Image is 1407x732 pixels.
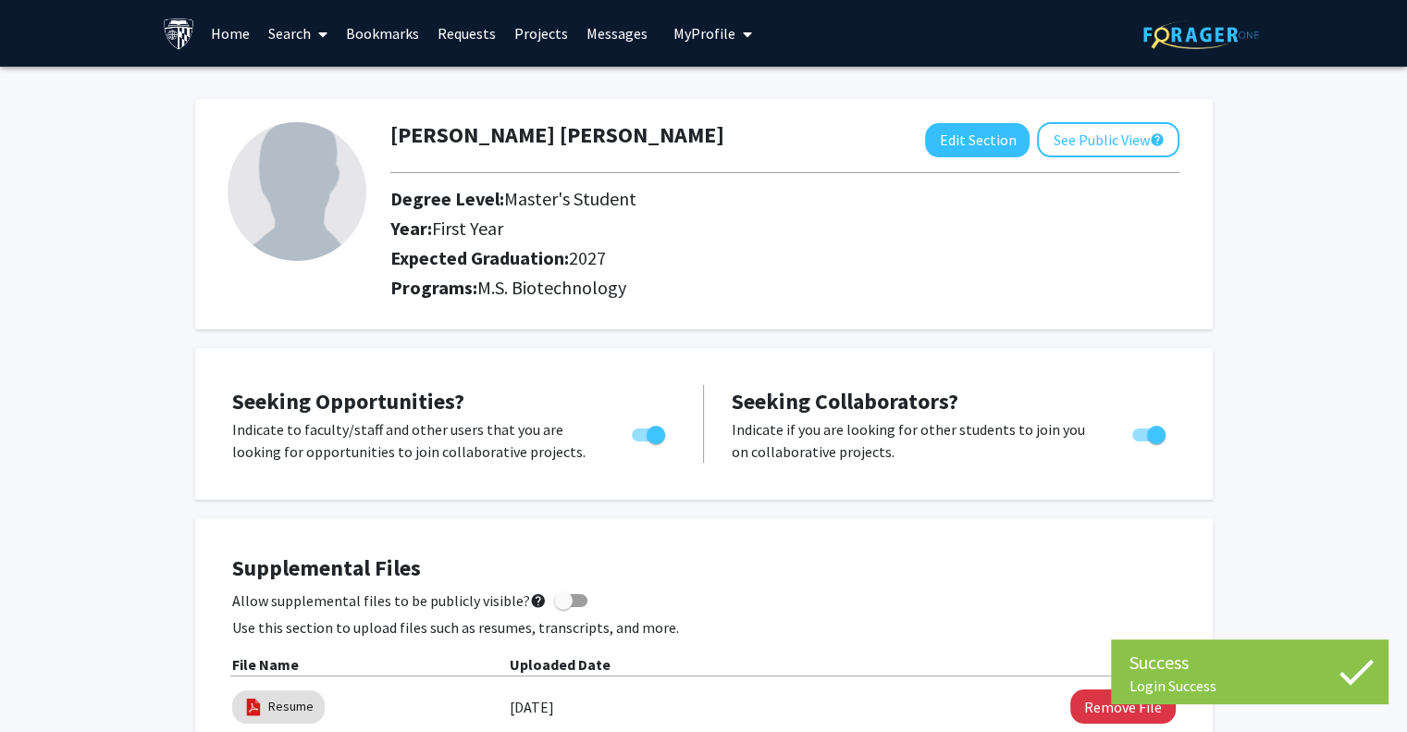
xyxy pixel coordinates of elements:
[504,187,636,210] span: Master's Student
[510,691,554,723] label: [DATE]
[569,246,606,269] span: 2027
[1125,418,1176,446] div: Toggle
[732,418,1097,463] p: Indicate if you are looking for other students to join you on collaborative projects.
[1129,676,1370,695] div: Login Success
[577,1,657,66] a: Messages
[510,655,611,674] b: Uploaded Date
[624,418,675,446] div: Toggle
[505,1,577,66] a: Projects
[530,589,547,612] mat-icon: help
[390,247,1020,269] h2: Expected Graduation:
[390,188,1020,210] h2: Degree Level:
[390,277,1179,299] h2: Programs:
[732,387,958,416] span: Seeking Collaborators?
[390,122,724,149] h1: [PERSON_NAME] [PERSON_NAME]
[232,555,1176,582] h4: Supplemental Files
[1070,689,1176,724] button: Remove Resume File
[268,697,314,716] a: Resume
[228,122,366,261] img: Profile Picture
[428,1,505,66] a: Requests
[163,18,195,50] img: Johns Hopkins University Logo
[1129,649,1370,676] div: Success
[259,1,337,66] a: Search
[14,649,79,718] iframe: Chat
[232,418,597,463] p: Indicate to faculty/staff and other users that you are looking for opportunities to join collabor...
[337,1,428,66] a: Bookmarks
[243,697,264,717] img: pdf_icon.png
[232,589,547,612] span: Allow supplemental files to be publicly visible?
[232,616,1176,639] p: Use this section to upload files such as resumes, transcripts, and more.
[432,217,503,240] span: First Year
[1149,129,1164,151] mat-icon: help
[202,1,259,66] a: Home
[1037,122,1179,157] button: See Public View
[673,24,735,43] span: My Profile
[925,123,1030,157] button: Edit Section
[477,276,626,299] span: M.S. Biotechnology
[1143,20,1259,49] img: ForagerOne Logo
[232,387,464,416] span: Seeking Opportunities?
[232,655,299,674] b: File Name
[390,217,1020,240] h2: Year:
